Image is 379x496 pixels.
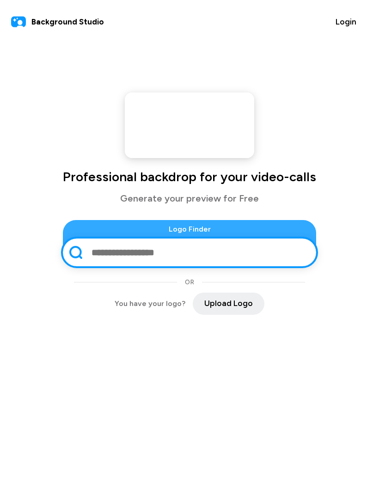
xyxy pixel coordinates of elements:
[115,298,185,309] span: You have your logo?
[324,11,368,33] button: Login
[11,15,26,30] img: logo
[193,293,264,315] button: Upload Logo
[204,298,253,310] span: Upload Logo
[63,169,316,184] h1: Professional backdrop for your video-calls
[63,224,316,235] span: Logo Finder
[31,16,104,28] span: Background Studio
[63,191,316,205] p: Generate your preview for Free
[11,15,104,30] a: Background Studio
[185,277,194,287] span: OR
[336,16,356,28] span: Login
